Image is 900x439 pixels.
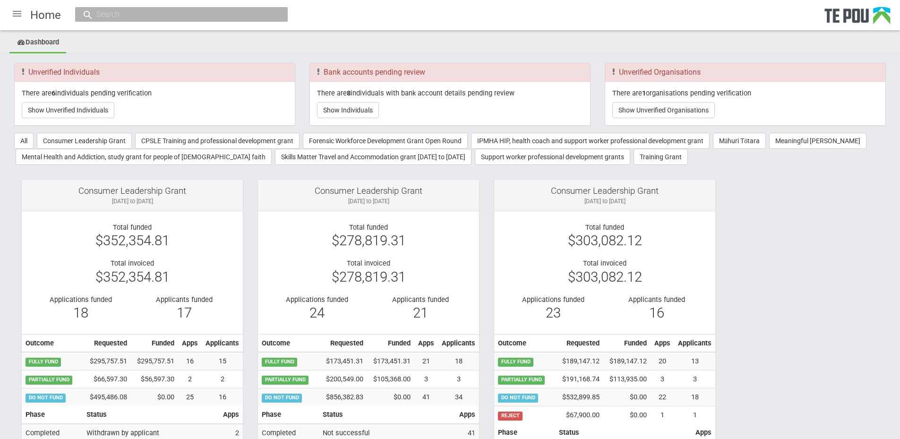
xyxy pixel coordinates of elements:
[674,388,715,406] td: 18
[674,352,715,370] td: 13
[317,102,379,118] button: Show Individuals
[202,388,243,406] td: 16
[554,388,603,406] td: $532,899.85
[414,370,438,388] td: 3
[414,352,438,370] td: 21
[265,187,472,195] div: Consumer Leadership Grant
[438,352,479,370] td: 18
[22,89,288,97] p: There are individuals pending verification
[202,352,243,370] td: 15
[318,334,367,352] th: Requested
[376,309,465,317] div: 21
[16,149,272,165] button: Mental Health and Addiction, study grant for people of [DEMOGRAPHIC_DATA] faith
[651,334,674,352] th: Apps
[603,334,651,352] th: Funded
[414,334,438,352] th: Apps
[265,197,472,206] div: [DATE] to [DATE]
[651,388,674,406] td: 22
[318,370,367,388] td: $200,549.00
[319,406,455,424] th: Status
[317,68,583,77] h3: Bank accounts pending review
[347,89,351,97] b: 8
[37,133,132,149] button: Consumer Leadership Grant
[554,352,603,370] td: $189,147.12
[29,273,236,281] div: $352,354.81
[501,187,708,195] div: Consumer Leadership Grant
[94,9,260,19] input: Search
[9,33,66,53] a: Dashboard
[318,352,367,370] td: $173,451.31
[219,406,243,424] th: Apps
[265,223,472,232] div: Total funded
[367,334,414,352] th: Funded
[475,149,630,165] button: Support worker professional development grants
[135,133,300,149] button: CPSLE Training and professional development grant
[36,295,125,304] div: Applications funded
[275,149,471,165] button: Skills Matter Travel and Accommodation grant [DATE] to [DATE]
[26,394,66,402] span: DO NOT FUND
[51,89,55,97] b: 6
[26,376,72,384] span: PARTIALLY FUND
[14,133,34,149] button: All
[508,295,598,304] div: Applications funded
[498,394,538,402] span: DO NOT FUND
[508,309,598,317] div: 23
[501,259,708,267] div: Total invoiced
[612,68,878,77] h3: Unverified Organisations
[438,370,479,388] td: 3
[438,334,479,352] th: Applicants
[554,370,603,388] td: $191,168.74
[612,89,878,97] p: There are organisations pending verification
[258,406,319,424] th: Phase
[29,236,236,245] div: $352,354.81
[131,352,178,370] td: $295,757.51
[265,273,472,281] div: $278,819.31
[178,334,202,352] th: Apps
[501,223,708,232] div: Total funded
[612,295,701,304] div: Applicants funded
[29,187,236,195] div: Consumer Leadership Grant
[29,197,236,206] div: [DATE] to [DATE]
[202,370,243,388] td: 2
[612,102,715,118] button: Show Unverified Organisations
[317,89,583,97] p: There are individuals with bank account details pending review
[674,334,715,352] th: Applicants
[494,334,554,352] th: Outcome
[26,358,61,366] span: FULLY FUND
[83,406,219,424] th: Status
[603,406,651,424] td: $0.00
[178,370,202,388] td: 2
[634,149,688,165] button: Training Grant
[36,309,125,317] div: 18
[501,197,708,206] div: [DATE] to [DATE]
[612,309,701,317] div: 16
[713,133,766,149] button: Māhuri Tōtara
[262,376,309,384] span: PARTIALLY FUND
[376,295,465,304] div: Applicants funded
[178,388,202,406] td: 25
[258,334,318,352] th: Outcome
[131,388,178,406] td: $0.00
[674,370,715,388] td: 3
[262,394,302,402] span: DO NOT FUND
[554,406,603,424] td: $67,900.00
[651,406,674,424] td: 1
[22,68,288,77] h3: Unverified Individuals
[131,370,178,388] td: $56,597.30
[501,236,708,245] div: $303,082.12
[501,273,708,281] div: $303,082.12
[202,334,243,352] th: Applicants
[367,370,414,388] td: $105,368.00
[82,352,131,370] td: $295,757.51
[29,259,236,267] div: Total invoiced
[498,412,523,420] span: REJECT
[139,309,229,317] div: 17
[414,388,438,406] td: 41
[262,358,297,366] span: FULLY FUND
[498,376,545,384] span: PARTIALLY FUND
[455,406,479,424] th: Apps
[22,406,83,424] th: Phase
[318,388,367,406] td: $856,382.83
[367,388,414,406] td: $0.00
[651,370,674,388] td: 3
